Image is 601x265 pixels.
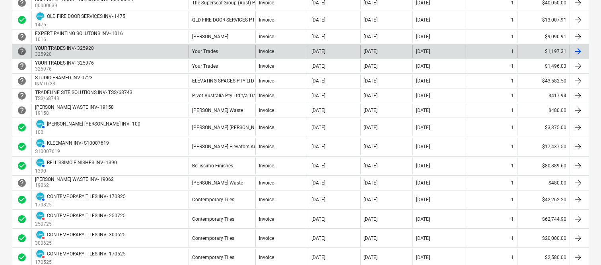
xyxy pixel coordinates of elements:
div: Bellissimo Finishes [192,163,233,169]
span: check_circle [17,195,27,204]
div: Invoice was approved [17,253,27,262]
p: TSS/68743 [35,95,134,102]
div: [DATE] [416,144,430,149]
div: [DATE] [364,255,378,260]
div: Invoice [259,255,274,260]
div: [DATE] [311,63,325,69]
div: Invoice has been synced with Xero and its status is currently DELETED [35,249,45,259]
div: Invoice is waiting for an approval [17,76,27,86]
div: Invoice has been synced with Xero and its status is currently DELETED [35,210,45,221]
div: [DATE] [311,216,325,222]
div: [PERSON_NAME] [PERSON_NAME] [192,125,266,130]
div: [DATE] [311,108,325,113]
div: Pivot Australia Pty Ltd t/a Tradeline Site Solutions [192,93,300,98]
p: 19158 [35,110,115,117]
div: Invoice [259,197,274,202]
div: Invoice was approved [17,15,27,25]
div: [DATE] [416,125,430,130]
div: [DATE] [416,17,430,23]
div: CONTEMPORARY TILES INV- 250725 [47,213,126,218]
div: [PERSON_NAME] WASTE INV- 19062 [35,177,114,182]
div: $9,090.91 [517,30,570,43]
div: [DATE] [416,93,430,98]
div: [DATE] [364,236,378,241]
div: Contemporary Tiles [192,255,234,260]
div: YOUR TRADES INV- 325920 [35,45,94,51]
div: 1 [511,108,514,113]
div: 1 [511,125,514,130]
div: TRADELINE SITE SOLUTIONS INV- TSS/68743 [35,90,132,95]
div: [DATE] [364,125,378,130]
div: [DATE] [416,108,430,113]
div: Invoice [259,163,274,169]
div: Invoice [259,216,274,222]
div: [DATE] [416,78,430,84]
span: check_circle [17,253,27,262]
div: Invoice has been synced with Xero and its status is currently AUTHORISED [35,157,45,168]
div: $480.00 [517,177,570,189]
div: $20,000.00 [517,230,570,247]
div: [DATE] [416,49,430,54]
span: help [17,47,27,56]
p: INV-0723 [35,80,94,87]
img: xero.svg [36,212,44,220]
div: Invoice was approved [17,234,27,243]
div: Contemporary Tiles [192,236,234,241]
div: Invoice was approved [17,142,27,151]
div: KLEEMANN INV- S10007619 [47,140,109,146]
div: QLD FIRE DOOR SERVICES INV- 1475 [47,14,125,19]
img: xero.svg [36,231,44,239]
span: help [17,91,27,100]
span: check_circle [17,142,27,151]
div: $13,007.91 [517,11,570,28]
p: 1390 [35,168,117,175]
div: [DATE] [311,125,325,130]
div: $80,889.60 [517,157,570,175]
div: [DATE] [311,49,325,54]
div: $17,437.50 [517,138,570,155]
div: Invoice is waiting for an approval [17,91,27,100]
div: 1 [511,216,514,222]
p: 325920 [35,51,95,58]
div: CONTEMPORARY TILES INV- 300625 [47,232,126,238]
div: [PERSON_NAME] [192,34,228,39]
div: 1 [511,163,514,169]
span: help [17,106,27,115]
div: [DATE] [311,197,325,202]
div: Invoice [259,180,274,186]
div: Invoice is waiting for an approval [17,32,27,41]
div: [PERSON_NAME] WASTE INV- 19158 [35,104,114,110]
div: 1 [511,236,514,241]
div: [DATE] [311,93,325,98]
div: [DATE] [364,144,378,149]
span: help [17,76,27,86]
div: $42,262.20 [517,191,570,208]
div: [DATE] [364,49,378,54]
div: Invoice [259,93,274,98]
div: [DATE] [416,197,430,202]
iframe: Chat Widget [561,227,601,265]
span: check_circle [17,214,27,224]
div: [DATE] [311,17,325,23]
div: Invoice [259,108,274,113]
span: help [17,32,27,41]
div: Contemporary Tiles [192,197,234,202]
div: [DATE] [311,180,325,186]
div: [DATE] [364,93,378,98]
p: 19062 [35,182,115,189]
div: [DATE] [311,144,325,149]
div: [PERSON_NAME] [PERSON_NAME] INV- 100 [47,121,140,127]
div: $3,375.00 [517,119,570,136]
div: [DATE] [364,163,378,169]
div: [DATE] [364,180,378,186]
div: Invoice [259,63,274,69]
div: 1 [511,78,514,84]
div: [DATE] [311,236,325,241]
p: 325976 [35,66,95,73]
div: [DATE] [416,63,430,69]
img: xero.svg [36,139,44,147]
p: 300625 [35,240,126,247]
p: 1475 [35,22,125,28]
div: [DATE] [311,255,325,260]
